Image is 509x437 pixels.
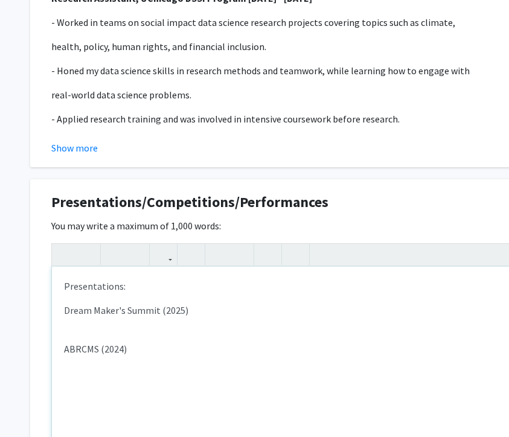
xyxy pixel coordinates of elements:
[285,244,306,265] button: Insert horizontal rule
[257,244,278,265] button: Remove format
[76,244,97,265] button: Emphasis (Ctrl + I)
[51,191,328,213] span: Presentations/Competitions/Performances
[125,244,146,265] button: Subscript
[55,244,76,265] button: Strong (Ctrl + B)
[51,141,98,155] button: Show more
[51,218,221,233] label: You may write a maximum of 1,000 words:
[181,244,202,265] button: Insert Image
[9,383,51,428] iframe: Chat
[229,244,251,265] button: Ordered list
[104,244,125,265] button: Superscript
[153,244,174,265] button: Link
[208,244,229,265] button: Unordered list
